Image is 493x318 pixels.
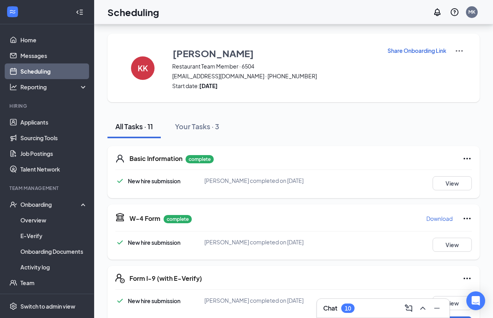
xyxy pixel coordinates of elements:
[172,62,377,70] span: Restaurant Team Member · 6504
[173,47,254,60] h3: [PERSON_NAME]
[433,296,472,310] button: View
[76,8,84,16] svg: Collapse
[387,46,447,55] button: Share Onboarding Link
[172,46,377,60] button: [PERSON_NAME]
[450,7,459,17] svg: QuestionInfo
[9,185,86,192] div: Team Management
[323,304,337,313] h3: Chat
[115,154,125,163] svg: User
[115,296,125,305] svg: Checkmark
[20,48,87,63] a: Messages
[115,176,125,186] svg: Checkmark
[129,274,202,283] h5: Form I-9 (with E-Verify)
[115,274,125,283] svg: FormI9EVerifyIcon
[468,9,475,15] div: MK
[20,244,87,259] a: Onboarding Documents
[128,177,180,184] span: New hire submission
[175,121,219,131] div: Your Tasks · 3
[20,228,87,244] a: E-Verify
[433,176,472,190] button: View
[186,155,214,163] p: complete
[20,130,87,146] a: Sourcing Tools
[20,302,75,310] div: Switch to admin view
[417,302,429,314] button: ChevronUp
[20,259,87,275] a: Activity log
[20,63,87,79] a: Scheduling
[20,83,88,91] div: Reporting
[9,201,17,208] svg: UserCheck
[426,215,453,222] p: Download
[20,146,87,161] a: Job Postings
[204,297,304,304] span: [PERSON_NAME] completed on [DATE]
[433,238,472,252] button: View
[199,82,218,89] strong: [DATE]
[172,72,377,80] span: [EMAIL_ADDRESS][DOMAIN_NAME] · [PHONE_NUMBER]
[129,214,160,223] h5: W-4 Form
[115,121,153,131] div: All Tasks · 11
[402,302,415,314] button: ComposeMessage
[466,291,485,310] div: Open Intercom Messenger
[20,291,87,306] a: DocumentsCrown
[9,8,16,16] svg: WorkstreamLogo
[115,212,125,222] svg: TaxGovernmentIcon
[9,302,17,310] svg: Settings
[107,5,159,19] h1: Scheduling
[20,212,87,228] a: Overview
[204,177,304,184] span: [PERSON_NAME] completed on [DATE]
[138,65,148,71] h4: KK
[9,103,86,109] div: Hiring
[129,154,182,163] h5: Basic Information
[455,46,464,56] img: More Actions
[128,297,180,304] span: New hire submission
[432,304,442,313] svg: Minimize
[115,238,125,247] svg: Checkmark
[426,212,453,225] button: Download
[164,215,192,223] p: complete
[462,274,472,283] svg: Ellipses
[20,275,87,291] a: Team
[433,7,442,17] svg: Notifications
[20,201,81,208] div: Onboarding
[462,214,472,223] svg: Ellipses
[345,305,351,312] div: 10
[20,114,87,130] a: Applicants
[123,46,162,90] button: KK
[404,304,413,313] svg: ComposeMessage
[418,304,428,313] svg: ChevronUp
[431,302,443,314] button: Minimize
[387,47,446,54] p: Share Onboarding Link
[9,83,17,91] svg: Analysis
[204,238,304,246] span: [PERSON_NAME] completed on [DATE]
[462,154,472,163] svg: Ellipses
[172,82,377,90] span: Start date:
[20,161,87,177] a: Talent Network
[128,239,180,246] span: New hire submission
[20,32,87,48] a: Home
